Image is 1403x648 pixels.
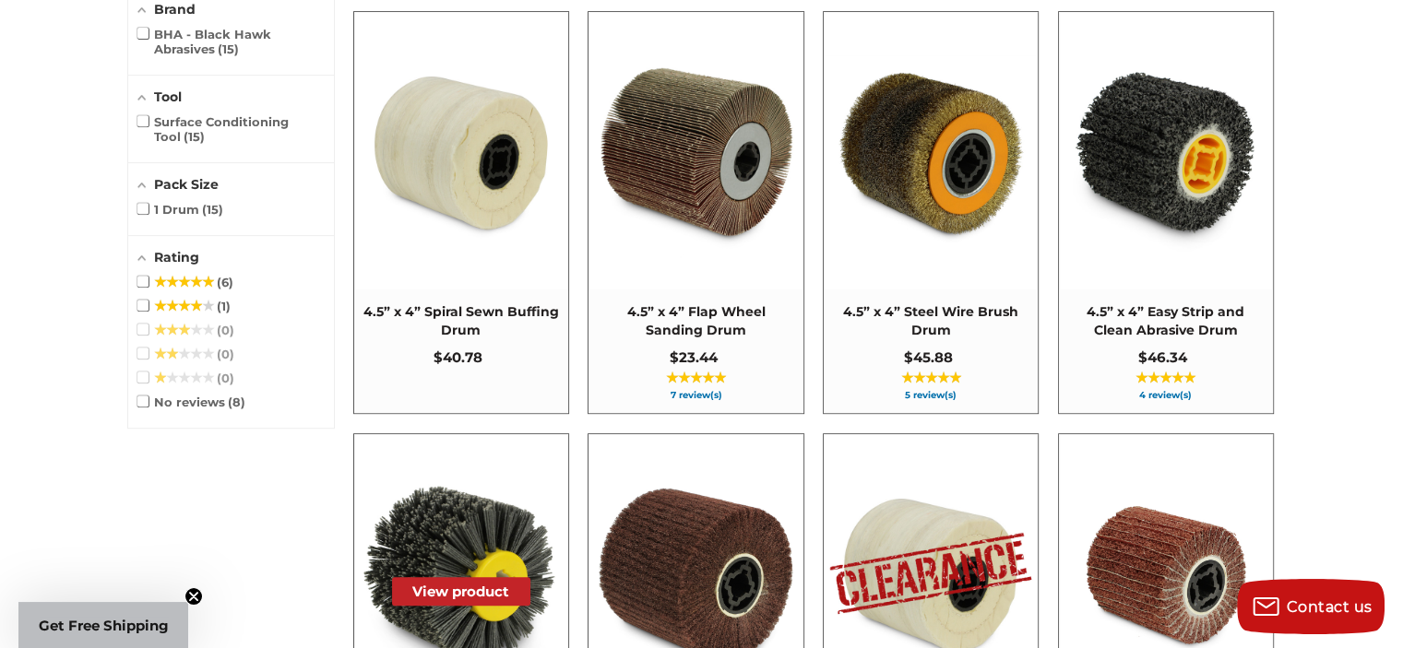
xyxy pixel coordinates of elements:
span: ★★★★★ [154,347,214,361]
span: ★★★★★ [666,371,726,385]
a: 4.5” x 4” Easy Strip and Clean Abrasive Drum [1059,12,1273,413]
span: 4.5” x 4” Flap Wheel Sanding Drum [598,303,793,339]
span: 8 [228,395,245,409]
span: BHA - Black Hawk Abrasives [137,27,325,56]
span: ★★★★★ [1135,371,1195,385]
span: 5 review(s) [833,391,1028,400]
span: 1 Drum [137,202,224,217]
span: 15 [218,41,239,56]
span: 4 review(s) [1068,391,1264,400]
span: 0 [217,323,234,337]
button: View product [392,577,530,606]
span: 15 [202,202,223,217]
span: Get Free Shipping [39,617,169,634]
span: 4.5” x 4” Easy Strip and Clean Abrasive Drum [1068,303,1264,339]
span: 0 [217,371,234,385]
img: 4.5 inch x 4 inch Abrasive steel wire brush [825,45,1037,257]
span: ★★★★★ [154,323,214,337]
img: 4.5 inch x 4 inch flap wheel sanding drum [589,45,802,257]
div: Get Free ShippingClose teaser [18,602,188,648]
span: ★★★★★ [154,371,214,385]
span: 7 review(s) [598,391,793,400]
span: $46.34 [1138,348,1187,366]
span: ★★★★★ [154,299,214,313]
span: 0 [217,347,234,361]
img: 4.5 Inch Muslin Spiral Sewn Buffing Drum [355,45,567,257]
a: 4.5” x 4” Spiral Sewn Buffing Drum [354,12,568,413]
span: Surface Conditioning Tool [137,114,325,144]
span: $40.78 [434,348,482,366]
span: No reviews [137,395,246,409]
span: Brand [154,1,196,18]
span: 4.5” x 4” Steel Wire Brush Drum [833,303,1028,339]
a: 4.5” x 4” Steel Wire Brush Drum [824,12,1038,413]
span: Contact us [1287,598,1373,616]
span: Tool [154,88,182,105]
span: $23.44 [669,348,717,366]
span: 4.5” x 4” Spiral Sewn Buffing Drum [363,303,559,339]
span: ★★★★★ [901,371,961,385]
span: Rating [154,249,199,265]
span: 15 [184,129,205,144]
button: Close teaser [184,587,203,606]
span: ★★★★★ [154,275,214,289]
img: 4.5 inch x 4 inch paint stripping drum [1060,45,1272,257]
a: 4.5” x 4” Flap Wheel Sanding Drum [589,12,803,413]
span: 6 [217,275,233,289]
span: $45.88 [904,348,953,366]
span: Pack Size [154,176,219,193]
button: Contact us [1237,579,1385,634]
span: 1 [217,299,231,313]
